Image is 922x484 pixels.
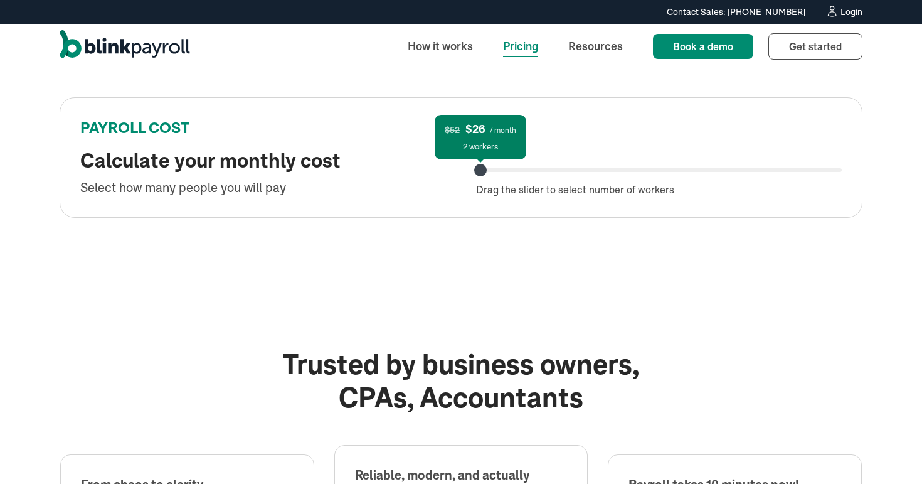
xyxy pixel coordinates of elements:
div: Contact Sales: [PHONE_NUMBER] [667,6,805,19]
a: Get started [768,33,862,60]
span: $52 [445,124,460,136]
div: Select how many people you will pay [80,178,446,197]
div: 2 workers [463,141,498,153]
h2: Calculate your monthly cost [80,149,446,173]
a: Resources [558,33,633,60]
a: home [60,30,190,63]
iframe: Chat Widget [707,348,922,484]
a: How it works [398,33,483,60]
span: / month [490,126,516,135]
div: Login [840,8,862,16]
div: PAYROLL COST [80,118,446,139]
span: Get started [789,40,842,53]
div: Drag the slider to select number of workers [476,182,842,197]
a: Book a demo [653,34,753,59]
span: $26 [465,123,485,136]
a: Login [825,5,862,19]
span: Book a demo [673,40,733,53]
a: Pricing [493,33,548,60]
h2: Trusted by business owners, CPAs, Accountants [250,348,672,415]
